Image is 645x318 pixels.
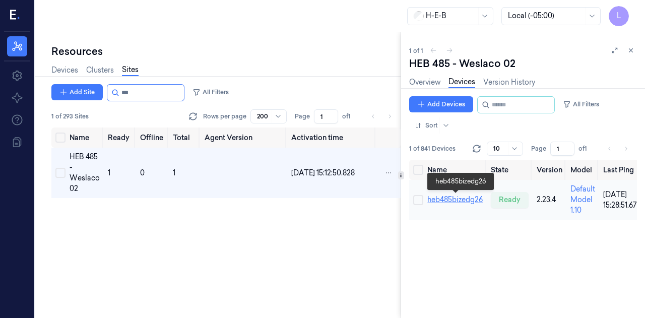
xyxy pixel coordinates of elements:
th: Offline [136,128,169,148]
button: L [609,6,629,26]
span: of 1 [578,144,595,153]
div: HEB 485 - Weslaco 02 [409,56,515,71]
div: ready [491,192,529,208]
th: Activation time [287,128,376,148]
div: Default Model 1.10 [570,184,595,216]
div: Resources [51,44,401,58]
div: 2.23.4 [537,195,562,205]
th: Total [169,128,201,148]
p: Rows per page [203,112,246,121]
a: Devices [51,65,78,76]
div: [DATE] 15:28:51.676 [603,189,641,211]
span: 1 of 1 [409,46,423,55]
th: Agent Version [201,128,288,148]
nav: pagination [603,142,633,156]
a: Clusters [86,65,114,76]
button: Select all [55,133,66,143]
button: All Filters [188,84,233,100]
button: Add Devices [409,96,473,112]
th: Name [423,160,487,180]
th: State [487,160,533,180]
a: Overview [409,77,440,88]
th: Last Ping [599,160,645,180]
button: Add Site [51,84,103,100]
th: Ready [104,128,136,148]
a: Sites [122,65,139,76]
button: All Filters [559,96,603,112]
a: heb485bizedg26 [427,195,483,204]
th: Name [66,128,104,148]
span: 1 [108,168,110,177]
th: Model [566,160,599,180]
span: Page [531,144,546,153]
span: Page [295,112,310,121]
span: of 1 [342,112,358,121]
span: 1 of 293 Sites [51,112,89,121]
span: 0 [140,168,145,177]
th: Version [533,160,566,180]
button: Select row [413,195,423,205]
button: Select all [413,165,423,175]
span: [DATE] 15:12:50.828 [291,168,355,177]
a: Devices [448,77,475,88]
span: 1 of 841 Devices [409,144,456,153]
div: HEB 485 - Weslaco 02 [70,152,100,194]
a: Version History [483,77,535,88]
button: Select row [55,168,66,178]
span: 1 [173,168,175,177]
nav: pagination [366,109,397,123]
